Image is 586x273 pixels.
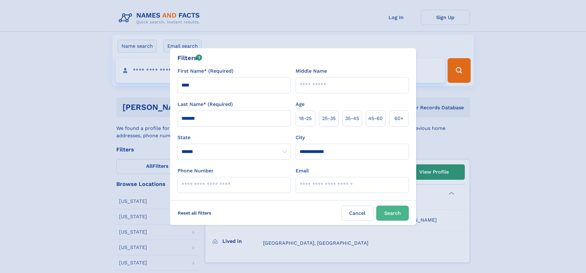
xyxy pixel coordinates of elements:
span: 18‑25 [299,115,312,122]
div: Filters [177,53,202,62]
span: 60+ [394,115,404,122]
span: 45‑60 [368,115,383,122]
label: Age [296,101,305,108]
label: Last Name* (Required) [177,101,233,108]
button: Search [376,206,409,221]
span: 25‑35 [322,115,336,122]
label: Email [296,167,309,175]
label: First Name* (Required) [177,67,233,75]
label: State [177,134,291,141]
label: Cancel [341,206,374,221]
label: Phone Number [177,167,213,175]
label: Reset all filters [174,206,215,220]
label: Middle Name [296,67,327,75]
span: 35‑45 [345,115,359,122]
label: City [296,134,305,141]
